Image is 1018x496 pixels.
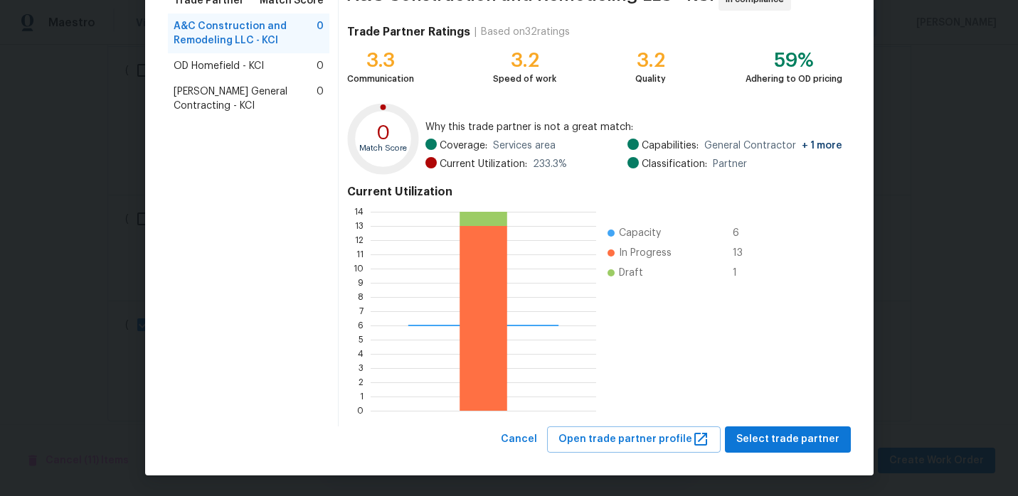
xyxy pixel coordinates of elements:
div: Based on 32 ratings [481,25,570,39]
text: 3 [359,364,364,372]
span: In Progress [619,246,672,260]
text: 7 [359,307,364,316]
text: 1 [360,392,364,401]
text: 14 [354,207,364,216]
text: 5 [359,335,364,344]
span: Why this trade partner is not a great match: [425,120,842,134]
div: 3.3 [347,53,414,68]
span: 13 [733,246,755,260]
text: 2 [359,378,364,387]
span: 6 [733,226,755,240]
span: 0 [317,85,324,113]
text: 6 [358,321,364,330]
h4: Current Utilization [347,185,842,199]
button: Select trade partner [725,426,851,453]
text: 13 [355,222,364,230]
span: OD Homefield - KCI [174,59,264,73]
text: 10 [354,264,364,273]
div: Communication [347,72,414,86]
button: Open trade partner profile [547,426,721,453]
text: 11 [356,250,364,259]
div: Adhering to OD pricing [746,72,842,86]
span: Partner [713,157,747,171]
span: Open trade partner profile [558,431,709,448]
div: | [470,25,481,39]
text: 0 [376,123,391,143]
button: Cancel [495,426,543,453]
span: 0 [317,59,324,73]
text: 9 [358,279,364,287]
div: Speed of work [493,72,556,86]
div: 3.2 [493,53,556,68]
span: 233.3 % [533,157,567,171]
span: Classification: [642,157,707,171]
span: General Contractor [704,139,842,153]
div: 59% [746,53,842,68]
span: Select trade partner [736,431,839,448]
text: 8 [358,293,364,301]
span: 1 [733,266,755,280]
text: 12 [355,236,364,244]
span: Services area [493,139,556,153]
h4: Trade Partner Ratings [347,25,470,39]
span: [PERSON_NAME] General Contracting - KCI [174,85,317,113]
span: Coverage: [440,139,487,153]
text: 0 [357,406,364,415]
span: Current Utilization: [440,157,527,171]
span: + 1 more [802,141,842,151]
span: Cancel [501,431,537,448]
span: 0 [317,19,324,48]
span: A&C Construction and Remodeling LLC - KCI [174,19,317,48]
span: Capacity [619,226,661,240]
div: Quality [635,72,666,86]
text: Match Score [360,144,408,152]
span: Capabilities: [642,139,699,153]
div: 3.2 [635,53,666,68]
text: 4 [358,350,364,358]
span: Draft [619,266,643,280]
